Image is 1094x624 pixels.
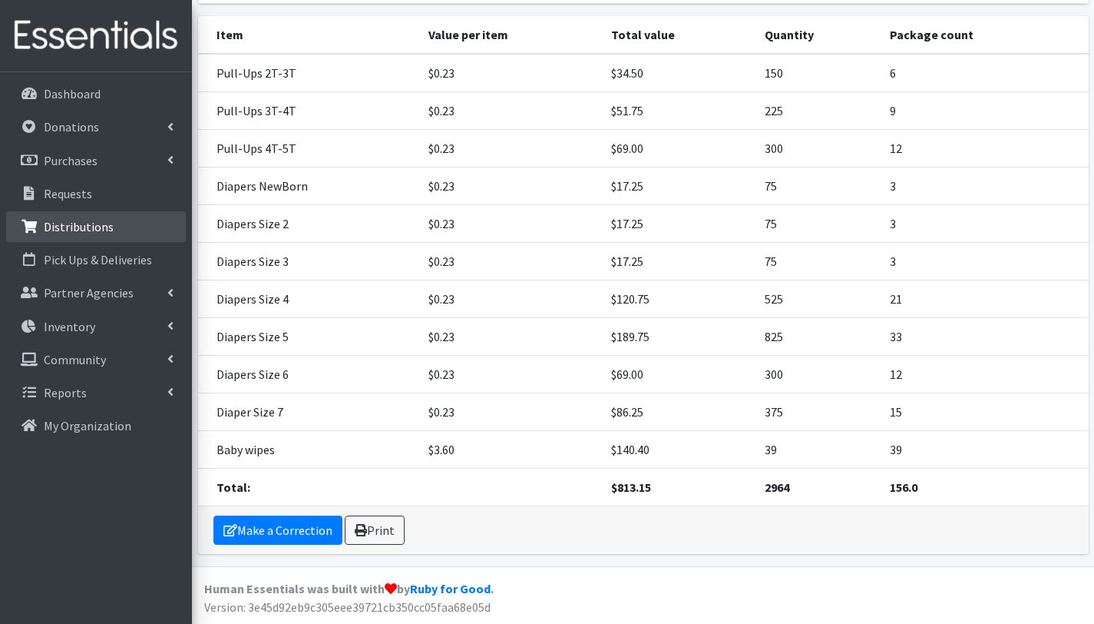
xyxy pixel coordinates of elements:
[611,480,651,495] strong: $813.15
[602,54,755,92] td: $34.50
[419,92,602,130] td: $0.23
[419,393,602,431] td: $0.23
[881,130,1088,168] td: 12
[44,86,101,101] p: Dashboard
[881,356,1088,393] td: 12
[6,244,186,275] a: Pick Ups & Deliveries
[755,205,881,243] td: 75
[6,344,186,375] a: Community
[198,130,420,168] td: Pull-Ups 4T-5T
[881,243,1088,280] td: 3
[6,211,186,242] a: Distributions
[602,318,755,356] td: $189.75
[198,16,420,54] th: Item
[44,119,99,134] p: Donations
[755,318,881,356] td: 825
[602,130,755,168] td: $69.00
[602,431,755,469] td: $140.40
[204,599,491,615] span: Version: 3e45d92eb9c305eee39721cb350cc05faa68e05d
[881,16,1088,54] th: Package count
[44,352,106,367] p: Community
[6,377,186,408] a: Reports
[213,516,342,545] a: Make a Correction
[345,516,405,545] a: Print
[419,280,602,318] td: $0.23
[419,318,602,356] td: $0.23
[198,243,420,280] td: Diapers Size 3
[890,480,917,495] strong: 156.0
[198,168,420,205] td: Diapers NewBorn
[602,393,755,431] td: $86.25
[44,219,114,234] p: Distributions
[6,111,186,142] a: Donations
[198,205,420,243] td: Diapers Size 2
[44,418,131,433] p: My Organization
[755,168,881,205] td: 75
[44,153,98,168] p: Purchases
[602,356,755,393] td: $69.00
[204,581,494,596] strong: Human Essentials was built with by .
[419,16,602,54] th: Value per item
[602,280,755,318] td: $120.75
[881,318,1088,356] td: 33
[755,16,881,54] th: Quantity
[198,54,420,92] td: Pull-Ups 2T-3T
[755,130,881,168] td: 300
[44,186,92,201] p: Requests
[6,145,186,176] a: Purchases
[6,78,186,109] a: Dashboard
[198,393,420,431] td: Diaper Size 7
[44,385,87,400] p: Reports
[602,243,755,280] td: $17.25
[419,130,602,168] td: $0.23
[198,356,420,393] td: Diapers Size 6
[216,480,250,495] strong: Total:
[602,16,755,54] th: Total value
[881,431,1088,469] td: 39
[881,280,1088,318] td: 21
[881,393,1088,431] td: 15
[602,205,755,243] td: $17.25
[419,431,602,469] td: $3.60
[755,356,881,393] td: 300
[602,92,755,130] td: $51.75
[755,92,881,130] td: 225
[198,92,420,130] td: Pull-Ups 3T-4T
[419,168,602,205] td: $0.23
[44,252,152,267] p: Pick Ups & Deliveries
[602,168,755,205] td: $17.25
[755,54,881,92] td: 150
[755,243,881,280] td: 75
[198,431,420,469] td: Baby wipes
[410,581,491,596] a: Ruby for Good
[6,178,186,209] a: Requests
[6,311,186,342] a: Inventory
[881,54,1088,92] td: 6
[419,243,602,280] td: $0.23
[755,280,881,318] td: 525
[44,319,95,334] p: Inventory
[419,205,602,243] td: $0.23
[419,54,602,92] td: $0.23
[755,431,881,469] td: 39
[755,393,881,431] td: 375
[881,168,1088,205] td: 3
[6,10,186,61] img: HumanEssentials
[881,92,1088,130] td: 9
[44,285,134,300] p: Partner Agencies
[765,480,789,495] strong: 2964
[6,410,186,441] a: My Organization
[198,280,420,318] td: Diapers Size 4
[881,205,1088,243] td: 3
[6,277,186,308] a: Partner Agencies
[419,356,602,393] td: $0.23
[198,318,420,356] td: Diapers Size 5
